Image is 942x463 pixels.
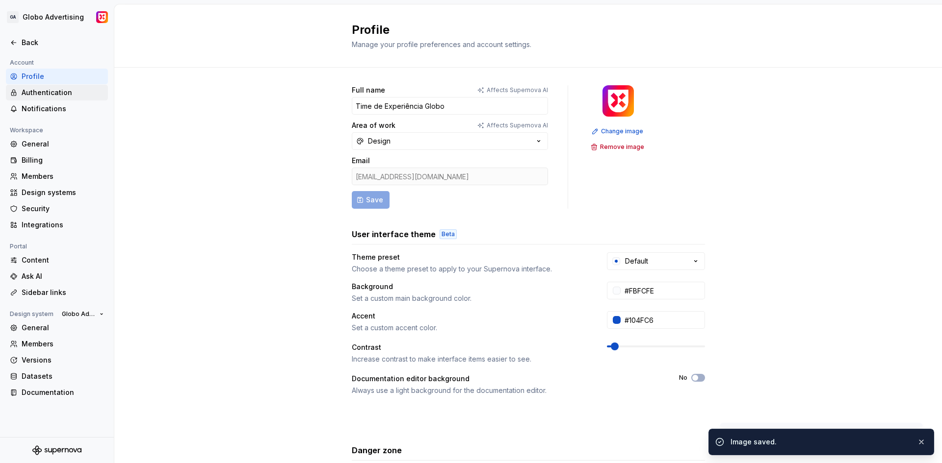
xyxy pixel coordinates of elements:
div: General [22,139,104,149]
a: Design systems [6,185,108,200]
div: Increase contrast to make interface items easier to see. [352,354,589,364]
a: General [6,136,108,152]
a: Datasets [6,368,108,384]
span: Manage your profile preferences and account settings. [352,40,531,49]
div: Accent [352,311,375,321]
div: Workspace [6,124,47,136]
div: Account [6,57,38,69]
input: #104FC6 [621,311,705,329]
a: Members [6,336,108,352]
span: Globo Advertising [62,310,96,318]
div: Ask AI [22,271,104,281]
div: Design system [6,308,57,320]
div: Set a custom main background color. [352,293,589,303]
h2: Profile [352,22,693,38]
div: Image saved. [731,437,909,447]
a: Back [6,35,108,50]
div: Contrast [352,342,381,352]
a: Billing [6,152,108,168]
label: Area of work [352,121,395,130]
div: Security [22,204,104,214]
div: Background [352,282,393,292]
a: Notifications [6,101,108,117]
a: Documentation [6,385,108,400]
button: Default [607,252,705,270]
div: Theme preset [352,252,400,262]
div: Beta [440,229,457,239]
a: Members [6,169,108,184]
label: Full name [352,85,385,95]
div: Portal [6,241,31,252]
a: Content [6,252,108,268]
a: Ask AI [6,268,108,284]
a: General [6,320,108,336]
a: Versions [6,352,108,368]
div: Always use a light background for the documentation editor. [352,386,661,395]
input: #FFFFFF [621,282,705,299]
p: Affects Supernova AI [487,86,548,94]
a: Integrations [6,217,108,233]
div: Datasets [22,371,104,381]
label: Email [352,156,370,166]
div: Content [22,255,104,265]
div: Versions [22,355,104,365]
a: Profile [6,69,108,84]
div: Choose a theme preset to apply to your Supernova interface. [352,264,589,274]
svg: Supernova Logo [32,445,81,455]
div: Set a custom accent color. [352,323,589,333]
span: Change image [601,127,643,135]
div: Billing [22,155,104,165]
div: Notifications [22,104,104,114]
div: Documentation [22,388,104,397]
a: Authentication [6,85,108,100]
div: Documentation editor background [352,374,470,384]
div: Authentication [22,88,104,97]
a: Security [6,201,108,217]
h3: Danger zone [352,444,402,456]
div: Profile [22,72,104,81]
label: No [679,374,687,382]
span: Remove image [600,143,644,151]
img: Time de Experiência Globo [96,11,108,23]
p: Affects Supernova AI [487,122,548,129]
button: GAGlobo AdvertisingTime de Experiência Globo [2,6,112,28]
button: Change image [589,124,648,138]
div: Members [22,339,104,349]
h3: User interface theme [352,228,436,240]
div: Design [368,136,391,146]
div: General [22,323,104,333]
div: Members [22,171,104,181]
div: Integrations [22,220,104,230]
div: Default [625,256,648,266]
div: Sidebar links [22,288,104,297]
div: Design systems [22,188,104,197]
div: Globo Advertising [23,12,84,22]
button: Remove image [588,140,649,154]
img: Time de Experiência Globo [602,85,634,117]
a: Sidebar links [6,285,108,300]
div: GA [7,11,19,23]
div: Back [22,38,104,48]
